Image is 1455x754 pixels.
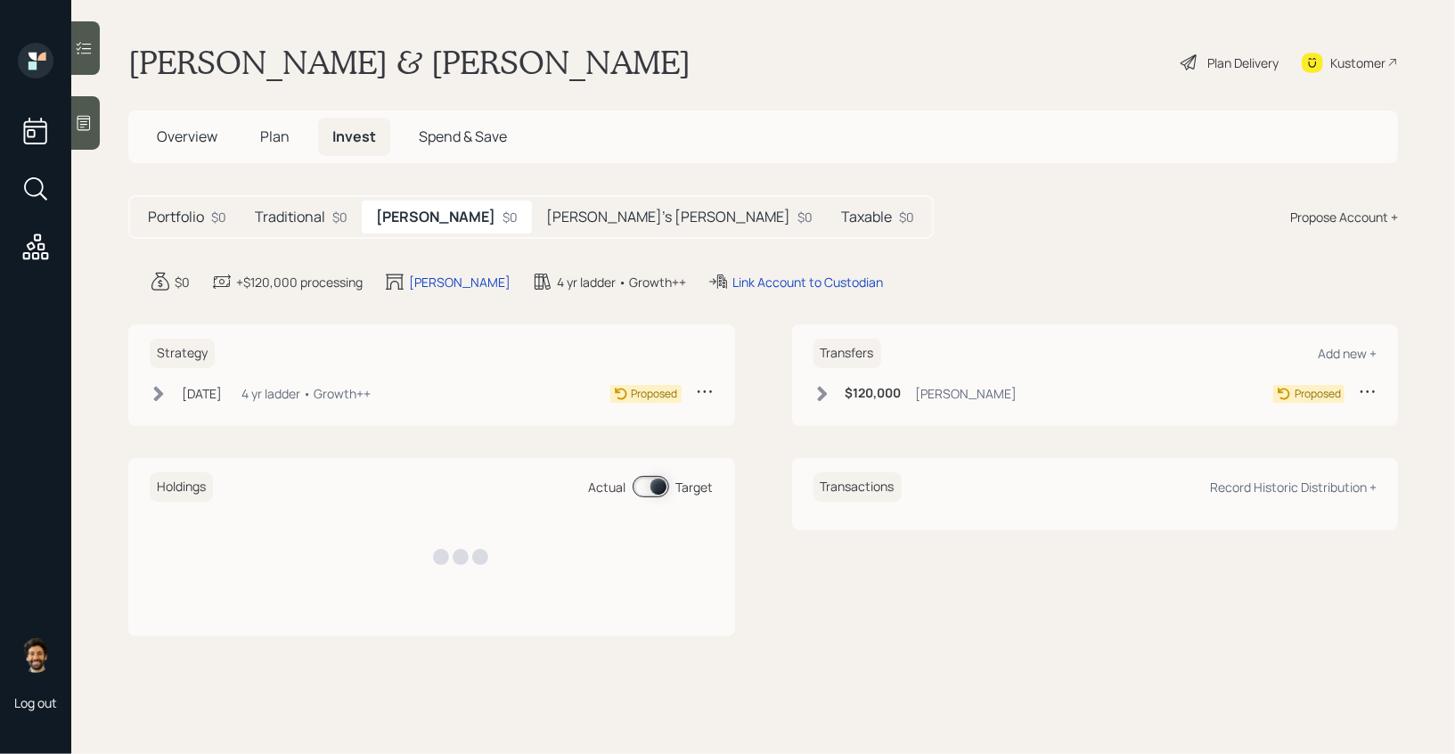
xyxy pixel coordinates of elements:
div: [PERSON_NAME] [916,384,1018,403]
div: 4 yr ladder • Growth++ [241,384,371,403]
span: Overview [157,127,217,146]
h5: [PERSON_NAME]'s [PERSON_NAME] [546,209,790,225]
h1: [PERSON_NAME] & [PERSON_NAME] [128,43,691,82]
div: Log out [14,694,57,711]
h5: Taxable [841,209,892,225]
div: $0 [332,208,347,226]
div: $0 [175,273,190,291]
div: [DATE] [182,384,222,403]
div: +$120,000 processing [236,273,363,291]
h6: Holdings [150,472,213,502]
div: Target [676,478,714,496]
h6: Transfers [813,339,881,368]
h5: [PERSON_NAME] [376,209,495,225]
div: Proposed [1295,386,1341,402]
h6: Strategy [150,339,215,368]
div: Link Account to Custodian [732,273,883,291]
div: Actual [589,478,626,496]
div: 4 yr ladder • Growth++ [557,273,686,291]
img: eric-schwartz-headshot.png [18,637,53,673]
div: Kustomer [1330,53,1386,72]
span: Invest [332,127,376,146]
div: Proposed [632,386,678,402]
div: $0 [797,208,813,226]
span: Spend & Save [419,127,507,146]
h6: Transactions [813,472,902,502]
h5: Portfolio [148,209,204,225]
div: [PERSON_NAME] [409,273,511,291]
div: $0 [899,208,914,226]
div: Add new + [1318,345,1377,362]
div: $0 [211,208,226,226]
span: Plan [260,127,290,146]
h6: $120,000 [846,386,902,401]
div: Record Historic Distribution + [1210,479,1377,496]
div: Propose Account + [1290,208,1398,226]
h5: Traditional [255,209,325,225]
div: Plan Delivery [1207,53,1279,72]
div: $0 [503,208,518,226]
